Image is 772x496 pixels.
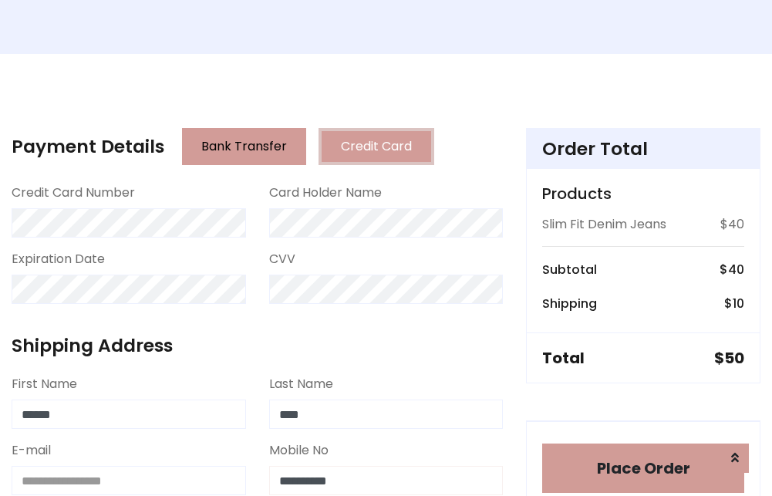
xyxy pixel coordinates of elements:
[269,250,295,268] label: CVV
[182,128,306,165] button: Bank Transfer
[269,375,333,393] label: Last Name
[542,444,744,493] button: Place Order
[542,296,597,311] h6: Shipping
[542,215,666,234] p: Slim Fit Denim Jeans
[12,250,105,268] label: Expiration Date
[720,262,744,277] h6: $
[12,136,164,157] h4: Payment Details
[269,441,329,460] label: Mobile No
[12,184,135,202] label: Credit Card Number
[12,375,77,393] label: First Name
[728,261,744,278] span: 40
[12,441,51,460] label: E-mail
[714,349,744,367] h5: $
[12,335,503,356] h4: Shipping Address
[724,347,744,369] span: 50
[319,128,434,165] button: Credit Card
[542,262,597,277] h6: Subtotal
[269,184,382,202] label: Card Holder Name
[542,138,744,160] h4: Order Total
[724,296,744,311] h6: $
[542,184,744,203] h5: Products
[720,215,744,234] p: $40
[733,295,744,312] span: 10
[542,349,585,367] h5: Total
